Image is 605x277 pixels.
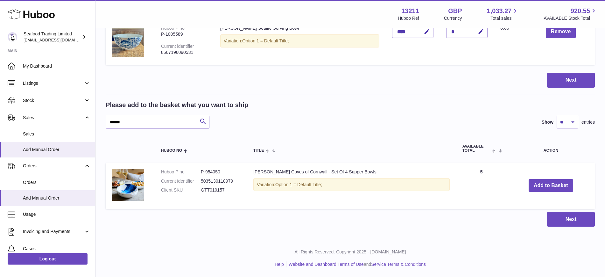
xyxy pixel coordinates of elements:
[487,7,519,21] a: 1,033.27 Total sales
[544,15,597,21] span: AVAILABLE Stock Total
[161,169,201,175] dt: Huboo P no
[161,31,208,37] div: P-1005589
[546,25,576,38] button: Remove
[448,7,462,15] strong: GBP
[8,32,17,42] img: internalAdmin-13211@internal.huboo.com
[23,246,90,252] span: Cases
[398,15,419,21] div: Huboo Ref
[23,195,90,201] span: Add Manual Order
[112,25,144,57] img: Kate Stein Sealife Serving Bowl
[23,63,90,69] span: My Dashboard
[220,34,380,47] div: Variation:
[161,49,208,55] div: 8567196090531
[112,169,144,201] img: Rick Stein Coves of Cornwall - Set Of 4 Supper Bowls
[8,253,88,265] a: Log out
[23,147,90,153] span: Add Manual Order
[161,149,182,153] span: Huboo no
[253,149,264,153] span: Title
[24,37,94,42] span: [EMAIL_ADDRESS][DOMAIN_NAME]
[547,73,595,88] button: Next
[529,179,573,192] button: Add to Basket
[101,249,600,255] p: All Rights Reserved. Copyright 2025 - [DOMAIN_NAME]
[544,7,597,21] a: 920.55 AVAILABLE Stock Total
[289,262,364,267] a: Website and Dashboard Terms of Use
[253,178,450,191] div: Variation:
[581,119,595,125] span: entries
[247,163,456,209] td: [PERSON_NAME] Coves of Cornwall - Set Of 4 Supper Bowls
[161,44,194,49] div: Current identifier
[161,178,201,184] dt: Current identifier
[275,262,284,267] a: Help
[23,98,84,104] span: Stock
[242,38,289,43] span: Option 1 = Default Title;
[456,163,507,209] td: 5
[547,212,595,227] button: Next
[23,229,84,235] span: Invoicing and Payments
[23,115,84,121] span: Sales
[106,101,248,109] h2: Please add to the basket what you want to ship
[286,261,426,267] li: and
[401,7,419,15] strong: 13211
[23,179,90,186] span: Orders
[23,80,84,86] span: Listings
[23,211,90,217] span: Usage
[161,187,201,193] dt: Client SKU
[201,178,241,184] dd: 5035130118979
[507,138,595,159] th: Action
[161,26,185,31] div: Huboo P no
[371,262,426,267] a: Service Terms & Conditions
[487,7,512,15] span: 1,033.27
[24,31,81,43] div: Seafood Trading Limited
[23,163,84,169] span: Orders
[444,15,462,21] div: Currency
[214,19,386,65] td: [PERSON_NAME] Sealife Serving Bowl
[542,119,553,125] label: Show
[201,187,241,193] dd: GTT010157
[23,131,90,137] span: Sales
[490,15,519,21] span: Total sales
[500,26,509,31] span: 0.00
[201,169,241,175] dd: P-954050
[462,144,491,153] span: AVAILABLE Total
[275,182,322,187] span: Option 1 = Default Title;
[571,7,590,15] span: 920.55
